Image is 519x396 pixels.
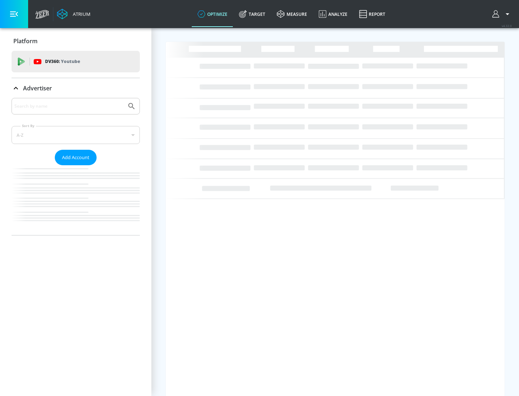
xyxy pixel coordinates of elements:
div: Platform [12,31,140,51]
span: v 4.32.0 [502,24,512,28]
a: Analyze [313,1,353,27]
a: Atrium [57,9,90,19]
label: Sort By [21,123,36,128]
button: Add Account [55,150,97,165]
input: Search by name [14,102,124,111]
p: Youtube [61,58,80,65]
nav: list of Advertiser [12,165,140,235]
div: DV360: Youtube [12,51,140,72]
a: Target [233,1,271,27]
a: optimize [192,1,233,27]
p: Advertiser [23,84,52,92]
div: Advertiser [12,98,140,235]
div: A-Z [12,126,140,144]
p: DV360: [45,58,80,66]
span: Add Account [62,153,89,162]
p: Platform [13,37,37,45]
a: measure [271,1,313,27]
div: Advertiser [12,78,140,98]
div: Atrium [70,11,90,17]
a: Report [353,1,391,27]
